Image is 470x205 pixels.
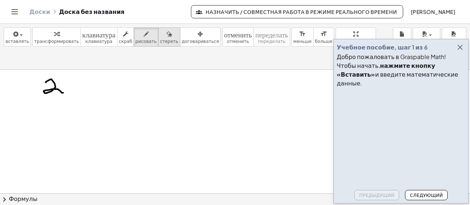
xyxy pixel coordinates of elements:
button: переделатьпеределать [253,28,290,47]
font: меньше [293,39,312,44]
button: клавиатураклавиатура [80,28,117,47]
button: format_sizeбольше [313,28,335,47]
button: нагрузка [442,28,466,47]
font: отменить [224,30,252,37]
font: клавиатура [82,30,116,37]
a: Доски [29,8,50,15]
font: Учебное пособие, шаг 1 из 6 [337,43,428,51]
font: Формулы [9,195,37,202]
font: рисовать [135,39,157,44]
font: и введите математические данные. [337,70,458,87]
button: новый [393,28,411,47]
font: format_size [320,30,327,37]
font: больше [315,39,333,44]
font: переделать [255,30,288,37]
button: отменитьотменить [222,28,254,47]
button: сохранять [413,28,440,47]
font: Следующий [410,193,443,198]
font: [PERSON_NAME] [411,8,455,15]
font: стереть [160,39,178,44]
button: скраб [117,28,134,47]
font: клавиатура [85,39,112,44]
button: стереть [158,28,180,47]
font: format_size [299,30,306,37]
button: Переключить навигацию [9,6,21,18]
font: Добро пожаловать в Graspable Math! Чтобы начать, [337,53,446,69]
font: договариваться [182,39,219,44]
button: Следующий [405,190,448,200]
font: отменить [227,39,249,44]
font: вставлять [6,39,29,44]
button: рисовать [134,28,159,47]
button: трансформировать [32,28,81,47]
button: Назначить / Совместная работа в режиме реального времени [191,5,403,18]
font: трансформировать [34,39,79,44]
button: format_sizeменьше [292,28,314,47]
font: нажмите кнопку «Вставить» [337,62,435,78]
font: переделать [258,39,286,44]
button: полноэкранный [336,28,376,47]
font: Назначить / Совместная работа в режиме реального времени [206,8,397,15]
font: скраб [119,39,132,44]
button: договариваться [180,28,221,47]
button: [PERSON_NAME] [405,5,461,18]
button: вставлять [4,28,31,47]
